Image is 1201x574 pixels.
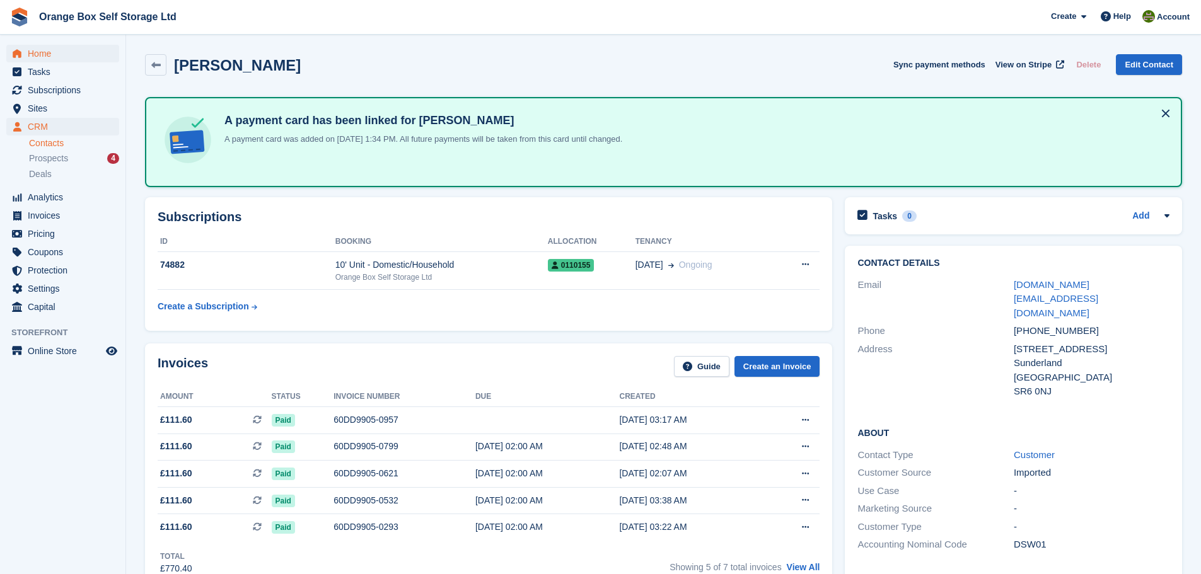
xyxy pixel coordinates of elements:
span: £111.60 [160,494,192,507]
h4: A payment card has been linked for [PERSON_NAME] [219,113,622,128]
a: menu [6,207,119,224]
span: Tasks [28,63,103,81]
span: Showing 5 of 7 total invoices [670,562,781,572]
div: Imported [1014,466,1169,480]
a: menu [6,188,119,206]
button: Sync payment methods [893,54,985,75]
span: Paid [272,440,295,453]
span: Paid [272,414,295,427]
div: [DATE] 03:17 AM [619,413,763,427]
a: menu [6,45,119,62]
a: View on Stripe [990,54,1067,75]
a: Deals [29,168,119,181]
div: Phone [857,324,1013,338]
div: Total [160,551,192,562]
a: Preview store [104,343,119,359]
a: Customer [1014,449,1055,460]
img: stora-icon-8386f47178a22dfd0bd8f6a31ec36ba5ce8667c1dd55bd0f319d3a0aa187defe.svg [10,8,29,26]
div: Contact Type [857,448,1013,462]
th: Amount [158,387,272,407]
span: Ongoing [679,260,712,270]
div: - [1014,520,1169,534]
span: Online Store [28,342,103,360]
div: 60DD9905-0799 [334,440,475,453]
span: £111.60 [160,413,192,427]
a: Edit Contact [1116,54,1182,75]
div: 4 [107,153,119,164]
div: 60DD9905-0957 [334,413,475,427]
img: card-linked-ebf98d0992dc2aeb22e95c0e3c79077019eb2392cfd83c6a337811c24bc77127.svg [161,113,214,166]
div: [STREET_ADDRESS] [1014,342,1169,357]
a: Add [1132,209,1149,224]
span: £111.60 [160,520,192,534]
div: 0 [902,210,917,222]
a: Contacts [29,137,119,149]
div: Address [857,342,1013,399]
th: Due [475,387,620,407]
div: Use Case [857,484,1013,498]
div: [DATE] 03:38 AM [619,494,763,507]
a: menu [6,118,119,135]
a: menu [6,280,119,297]
a: menu [6,261,119,279]
span: View on Stripe [995,59,1052,71]
div: SR6 0NJ [1014,384,1169,399]
th: Status [272,387,334,407]
a: Guide [674,356,729,377]
span: Capital [28,298,103,316]
a: View All [787,562,820,572]
a: menu [6,63,119,81]
div: Email [857,278,1013,321]
a: Orange Box Self Storage Ltd [34,6,182,27]
h2: Contact Details [857,258,1169,268]
h2: About [857,426,1169,439]
th: Tenancy [635,232,773,252]
span: Pricing [28,225,103,243]
div: 60DD9905-0532 [334,494,475,507]
span: CRM [28,118,103,135]
span: Paid [272,495,295,507]
button: Delete [1071,54,1106,75]
div: 10' Unit - Domestic/Household [335,258,548,272]
h2: [PERSON_NAME] [174,57,301,74]
p: A payment card was added on [DATE] 1:34 PM. All future payments will be taken from this card unti... [219,133,622,146]
a: menu [6,100,119,117]
h2: Invoices [158,356,208,377]
span: Paid [272,468,295,480]
span: £111.60 [160,440,192,453]
div: Accounting Nominal Code [857,537,1013,552]
div: [DATE] 02:00 AM [475,440,620,453]
a: menu [6,342,119,360]
span: Invoices [28,207,103,224]
a: Prospects 4 [29,152,119,165]
div: [DATE] 02:00 AM [475,494,620,507]
div: [DATE] 03:22 AM [619,520,763,534]
a: menu [6,81,119,99]
th: ID [158,232,335,252]
div: Sunderland [1014,356,1169,370]
th: Allocation [548,232,635,252]
span: Settings [28,280,103,297]
span: Paid [272,521,295,534]
a: menu [6,225,119,243]
div: Customer Type [857,520,1013,534]
div: Customer Source [857,466,1013,480]
th: Invoice number [334,387,475,407]
div: 60DD9905-0293 [334,520,475,534]
span: Deals [29,168,52,180]
span: Home [28,45,103,62]
span: 0110155 [548,259,595,272]
span: £111.60 [160,467,192,480]
div: - [1014,502,1169,516]
div: [GEOGRAPHIC_DATA] [1014,370,1169,385]
a: menu [6,298,119,316]
th: Created [619,387,763,407]
span: Subscriptions [28,81,103,99]
a: menu [6,243,119,261]
div: [DATE] 02:00 AM [475,520,620,534]
span: [DATE] [635,258,663,272]
span: Analytics [28,188,103,206]
div: DSW01 [1014,537,1169,552]
div: - [1014,484,1169,498]
div: [PHONE_NUMBER] [1014,324,1169,338]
